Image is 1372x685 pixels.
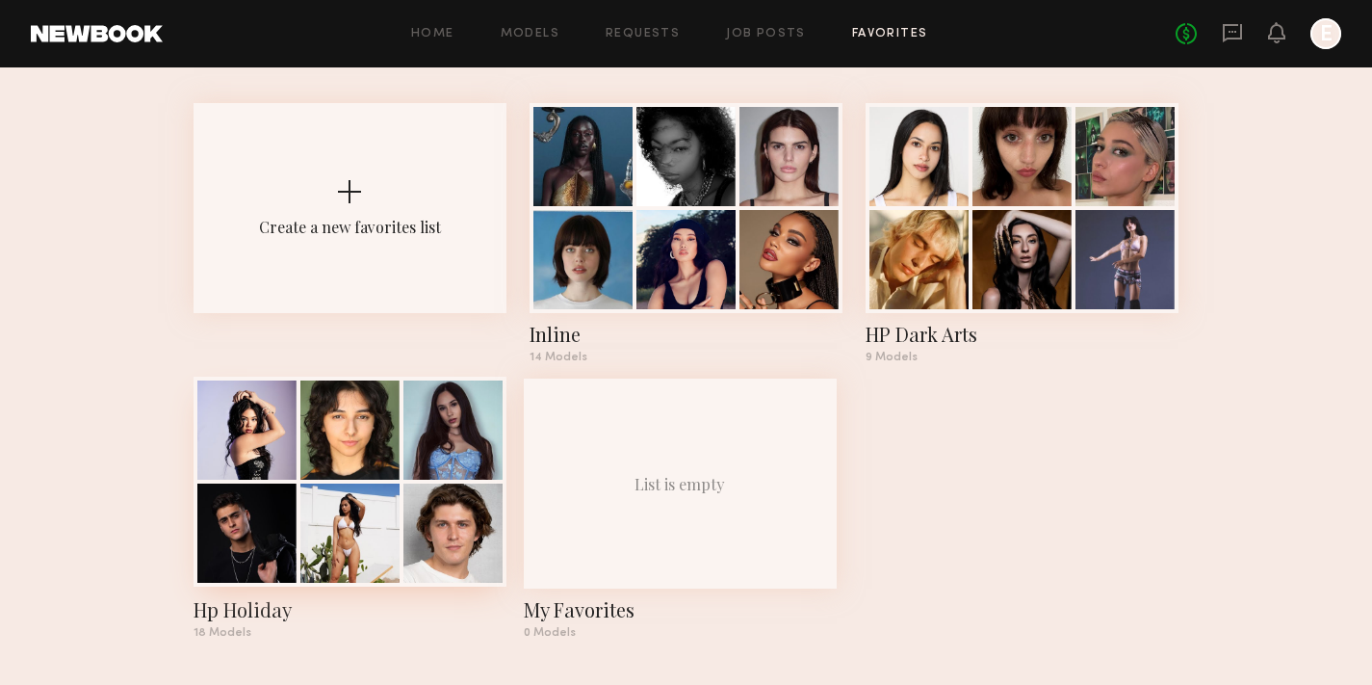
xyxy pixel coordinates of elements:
[194,379,506,639] a: Hp Holiday18 Models
[194,627,506,639] div: 18 Models
[530,352,842,363] div: 14 Models
[524,596,837,623] div: My Favorites
[530,103,842,363] a: Inline14 Models
[866,321,1178,348] div: HP Dark Arts
[411,28,454,40] a: Home
[852,28,928,40] a: Favorites
[866,103,1178,363] a: HP Dark Arts9 Models
[606,28,680,40] a: Requests
[524,379,837,639] a: List is emptyMy Favorites0 Models
[194,103,506,379] button: Create a new favorites list
[634,474,725,494] div: List is empty
[501,28,559,40] a: Models
[726,28,806,40] a: Job Posts
[530,321,842,348] div: Inline
[866,352,1178,363] div: 9 Models
[1310,18,1341,49] a: E
[259,217,441,237] div: Create a new favorites list
[524,627,837,639] div: 0 Models
[194,596,506,623] div: Hp Holiday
